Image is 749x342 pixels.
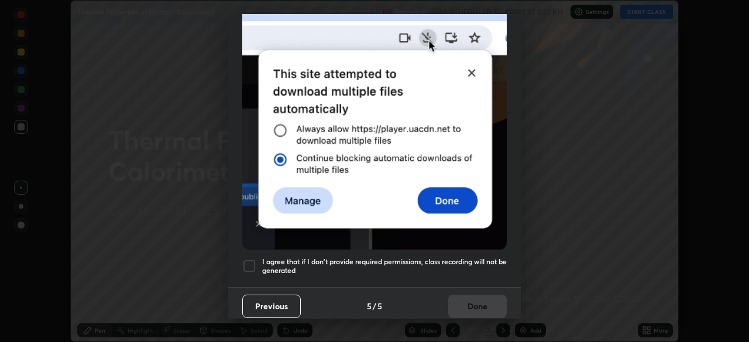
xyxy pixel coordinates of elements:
h4: / [373,300,376,312]
button: Previous [242,295,301,318]
h5: I agree that if I don't provide required permissions, class recording will not be generated [262,257,507,275]
h4: 5 [377,300,382,312]
h4: 5 [367,300,372,312]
